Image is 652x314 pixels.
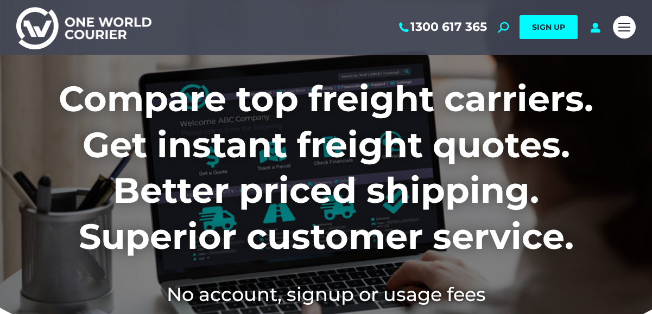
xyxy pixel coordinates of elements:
[613,16,636,39] a: Mobile menu icon
[16,5,151,49] img: One World Courier
[397,20,487,34] a: 1300 617 365
[520,15,578,39] a: SIGN UP
[16,281,636,307] h2: No account, signup or usage fees
[16,76,636,259] h1: Compare top freight carriers. Get instant freight quotes. Better priced shipping. Superior custom...
[532,22,565,32] span: SIGN UP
